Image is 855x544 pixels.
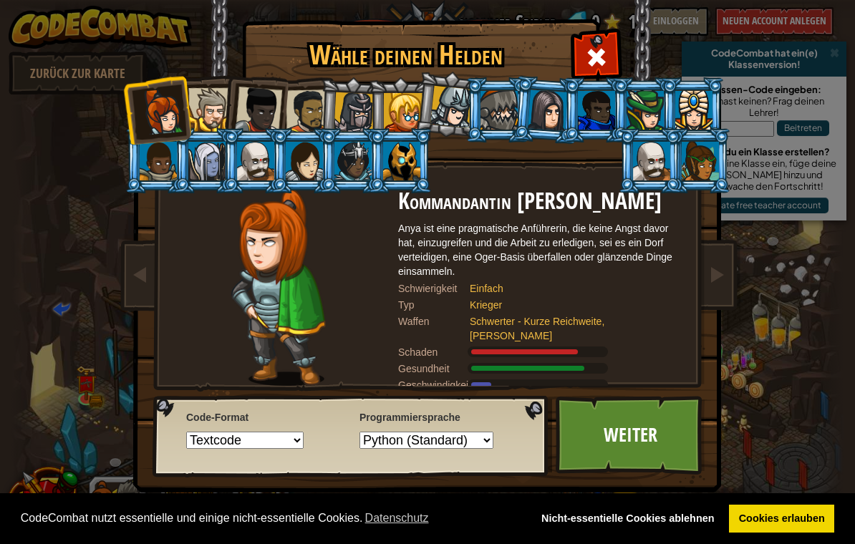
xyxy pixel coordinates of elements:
li: Lady Ida Justheart [219,72,289,142]
li: Kommandantin Anya Weston [122,74,192,145]
div: Anya ist eine pragmatische Anführerin, die keine Angst davor hat, einzugreifen und die Arbeit zu ... [398,221,685,278]
a: deny cookies [531,505,724,533]
span: Programmiersprache [359,410,516,424]
div: Waffen [398,314,470,329]
li: Nalfar Cryptor [173,128,238,193]
div: Geschwindigkeit [398,378,470,392]
li: Usara Meistermagier [319,128,384,193]
img: captain-pose.png [231,189,325,386]
li: Senick Stahlklaue [465,77,530,142]
li: Illia Shieldsmith [271,128,335,193]
li: Naria von Blatt [612,77,676,142]
li: Ritic der Kalte [368,128,433,193]
li: Zana Holzherz [667,128,731,193]
li: Hattori Hanzō [413,69,484,140]
div: Schaden [398,345,470,359]
li: Arryn Steinwand [125,128,189,193]
li: Okar Stompfoot [618,128,682,193]
div: Erhält 140% der genannten Krieger Rüstungspunkte. [398,361,685,376]
h2: Kommandantin [PERSON_NAME] [398,189,685,214]
span: Code-Format [186,410,343,424]
li: Omarn Brewstone [512,75,581,145]
li: Alejandro der Schwertkämpfer [270,77,336,143]
div: Bewegt sich mit 6 Meter pro Sekunde. [398,378,685,392]
div: Gesundheit [398,361,470,376]
a: Weiter [556,396,705,475]
div: Einfach [470,281,670,296]
span: CodeCombat nutzt essentielle und einige nicht-essentielle Cookies. [21,507,521,529]
li: Pender Spellbane [660,77,725,142]
h1: Wähle deinen Helden [245,40,567,70]
div: Teilt aus 120% des genannten Krieger Waffenschadens. [398,345,685,359]
div: Krieger [470,298,670,312]
li: Frau Hushbaum [368,77,433,142]
div: Schwierigkeit [398,281,470,296]
div: Typ [398,298,470,312]
a: allow cookies [729,505,834,533]
img: language-selector-background.png [153,396,552,477]
li: Amara Arrowhead [318,76,386,145]
li: Sir Tharin Donnerfaust [173,75,238,140]
li: Okar Stampffuß [222,128,286,193]
a: learn more about cookies [362,507,430,529]
div: Schwerter - Kurze Reichweite, [PERSON_NAME] [470,314,670,343]
li: Gordon der Unerschrockene [563,77,627,142]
